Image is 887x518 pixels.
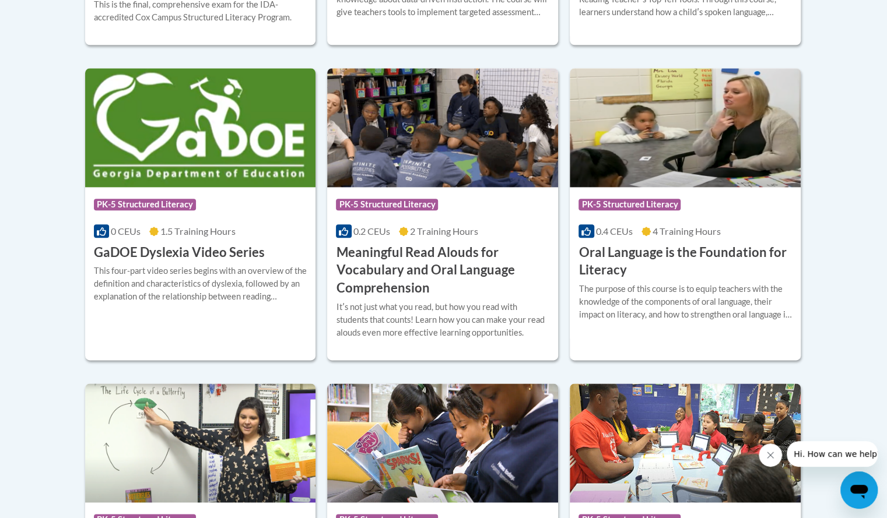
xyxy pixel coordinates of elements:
[759,443,782,467] iframe: Close message
[94,199,196,210] span: PK-5 Structured Literacy
[570,383,801,502] img: Course Logo
[579,244,792,280] h3: Oral Language is the Foundation for Literacy
[160,225,236,237] span: 1.5 Training Hours
[94,265,307,303] div: This four-part video series begins with an overview of the definition and characteristics of dysl...
[579,283,792,321] div: The purpose of this course is to equip teachers with the knowledge of the components of oral lang...
[787,441,878,467] iframe: Message from company
[85,68,316,360] a: Course LogoPK-5 Structured Literacy0 CEUs1.5 Training Hours GaDOE Dyslexia Video SeriesThis four-...
[410,225,478,237] span: 2 Training Hours
[570,68,801,187] img: Course Logo
[327,68,558,187] img: Course Logo
[111,225,141,237] span: 0 CEUs
[596,225,633,237] span: 0.4 CEUs
[570,68,801,360] a: Course LogoPK-5 Structured Literacy0.4 CEUs4 Training Hours Oral Language is the Foundation for L...
[353,225,390,237] span: 0.2 CEUs
[579,199,681,210] span: PK-5 Structured Literacy
[336,244,549,297] h3: Meaningful Read Alouds for Vocabulary and Oral Language Comprehension
[327,383,558,502] img: Course Logo
[327,68,558,360] a: Course LogoPK-5 Structured Literacy0.2 CEUs2 Training Hours Meaningful Read Alouds for Vocabulary...
[336,199,438,210] span: PK-5 Structured Literacy
[7,8,94,17] span: Hi. How can we help?
[653,225,721,237] span: 4 Training Hours
[94,244,265,262] h3: GaDOE Dyslexia Video Series
[336,301,549,339] div: Itʹs not just what you read, but how you read with students that counts! Learn how you can make y...
[840,471,878,509] iframe: Button to launch messaging window
[85,68,316,187] img: Course Logo
[85,383,316,502] img: Course Logo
